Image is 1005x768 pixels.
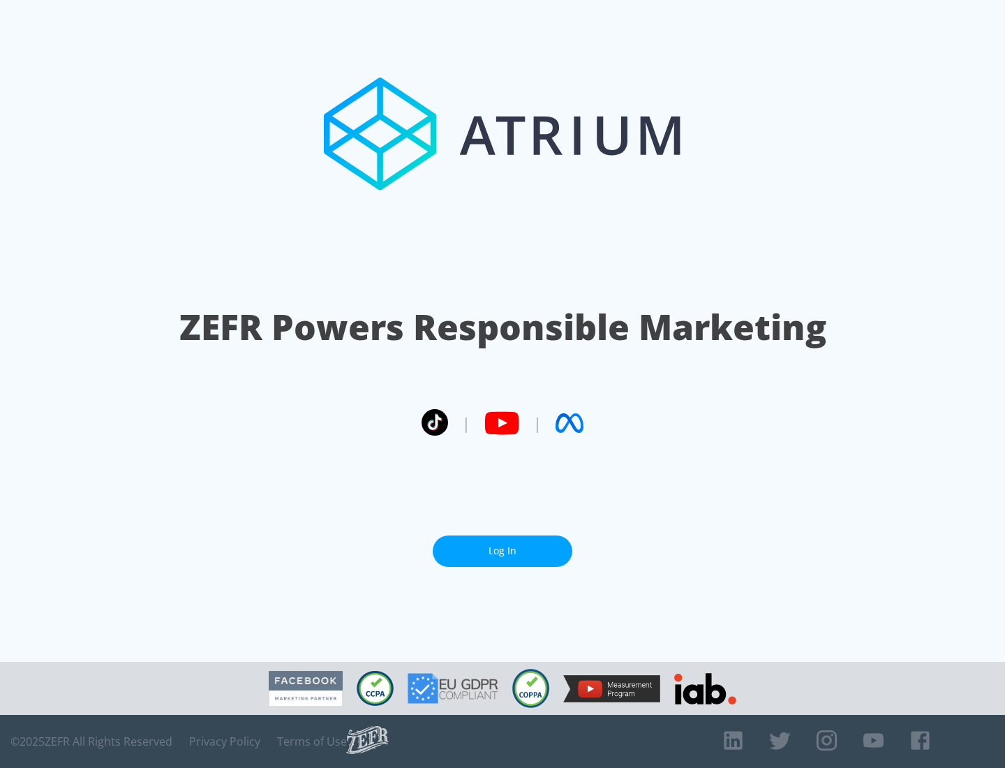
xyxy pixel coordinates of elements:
img: IAB [674,673,736,704]
h1: ZEFR Powers Responsible Marketing [179,303,826,351]
span: | [462,413,470,434]
a: Terms of Use [277,734,347,748]
img: YouTube Measurement Program [563,675,660,702]
a: Privacy Policy [189,734,260,748]
img: Facebook Marketing Partner [269,671,343,707]
span: © 2025 ZEFR All Rights Reserved [10,734,172,748]
img: CCPA Compliant [357,671,394,706]
img: GDPR Compliant [408,673,498,704]
a: Log In [433,536,572,567]
img: COPPA Compliant [512,669,549,708]
span: | [533,413,542,434]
